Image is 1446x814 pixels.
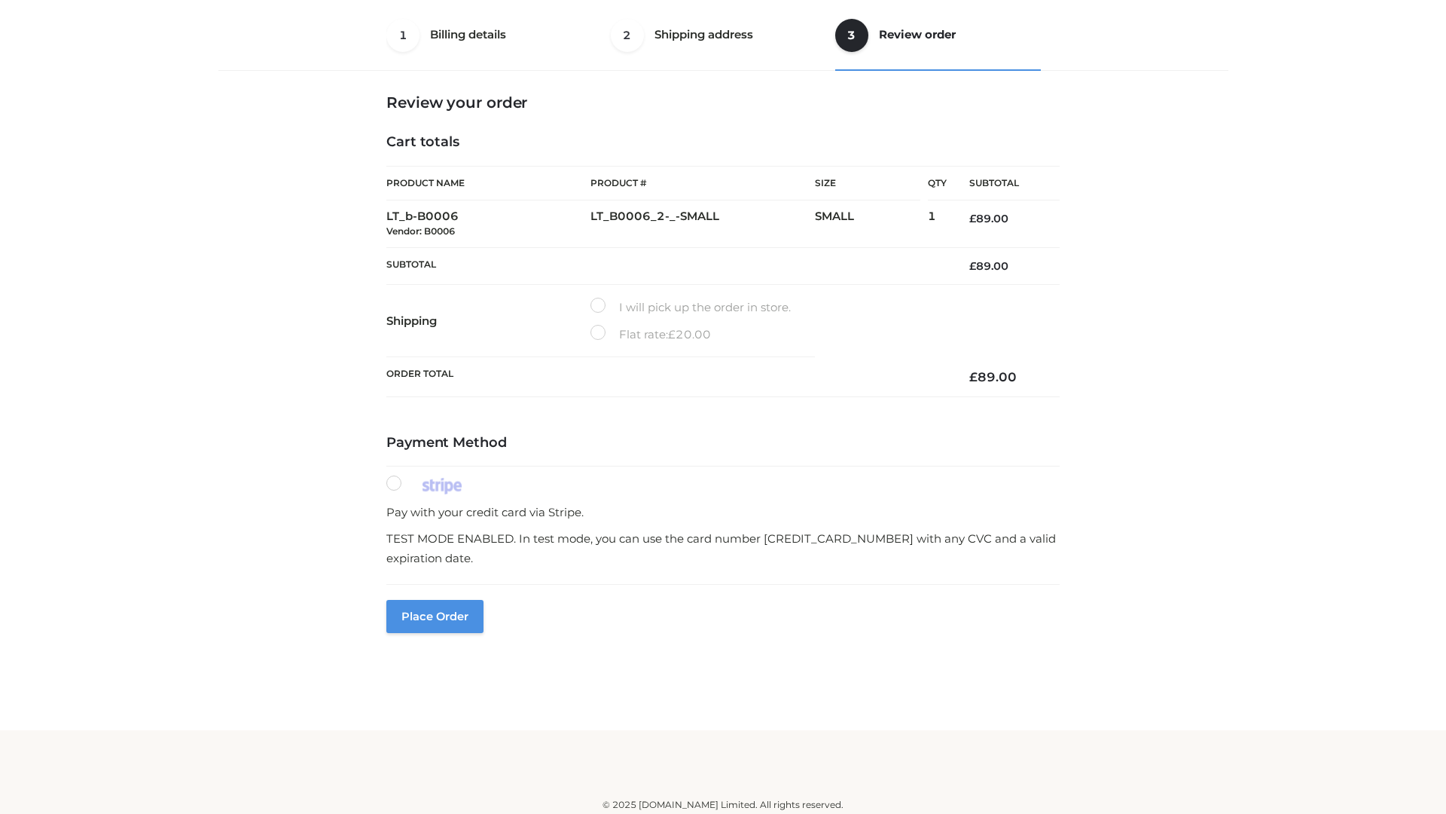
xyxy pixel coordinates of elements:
span: £ [969,259,976,273]
span: £ [969,369,978,384]
th: Shipping [386,285,590,357]
h4: Cart totals [386,134,1060,151]
small: Vendor: B0006 [386,225,455,237]
span: £ [969,212,976,225]
p: TEST MODE ENABLED. In test mode, you can use the card number [CREDIT_CARD_NUMBER] with any CVC an... [386,529,1060,568]
td: SMALL [815,200,928,248]
th: Size [815,167,920,200]
p: Pay with your credit card via Stripe. [386,503,1060,522]
td: LT_b-B0006 [386,200,590,248]
th: Qty [928,166,947,200]
th: Subtotal [947,167,1060,200]
bdi: 89.00 [969,212,1008,225]
td: 1 [928,200,947,248]
button: Place order [386,600,484,633]
th: Product Name [386,166,590,200]
bdi: 89.00 [969,369,1017,384]
h3: Review your order [386,93,1060,112]
h4: Payment Method [386,435,1060,451]
td: LT_B0006_2-_-SMALL [590,200,815,248]
label: I will pick up the order in store. [590,298,791,317]
div: © 2025 [DOMAIN_NAME] Limited. All rights reserved. [224,797,1222,812]
bdi: 89.00 [969,259,1008,273]
th: Order Total [386,357,947,397]
span: £ [668,327,676,341]
th: Product # [590,166,815,200]
bdi: 20.00 [668,327,711,341]
th: Subtotal [386,247,947,284]
label: Flat rate: [590,325,711,344]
